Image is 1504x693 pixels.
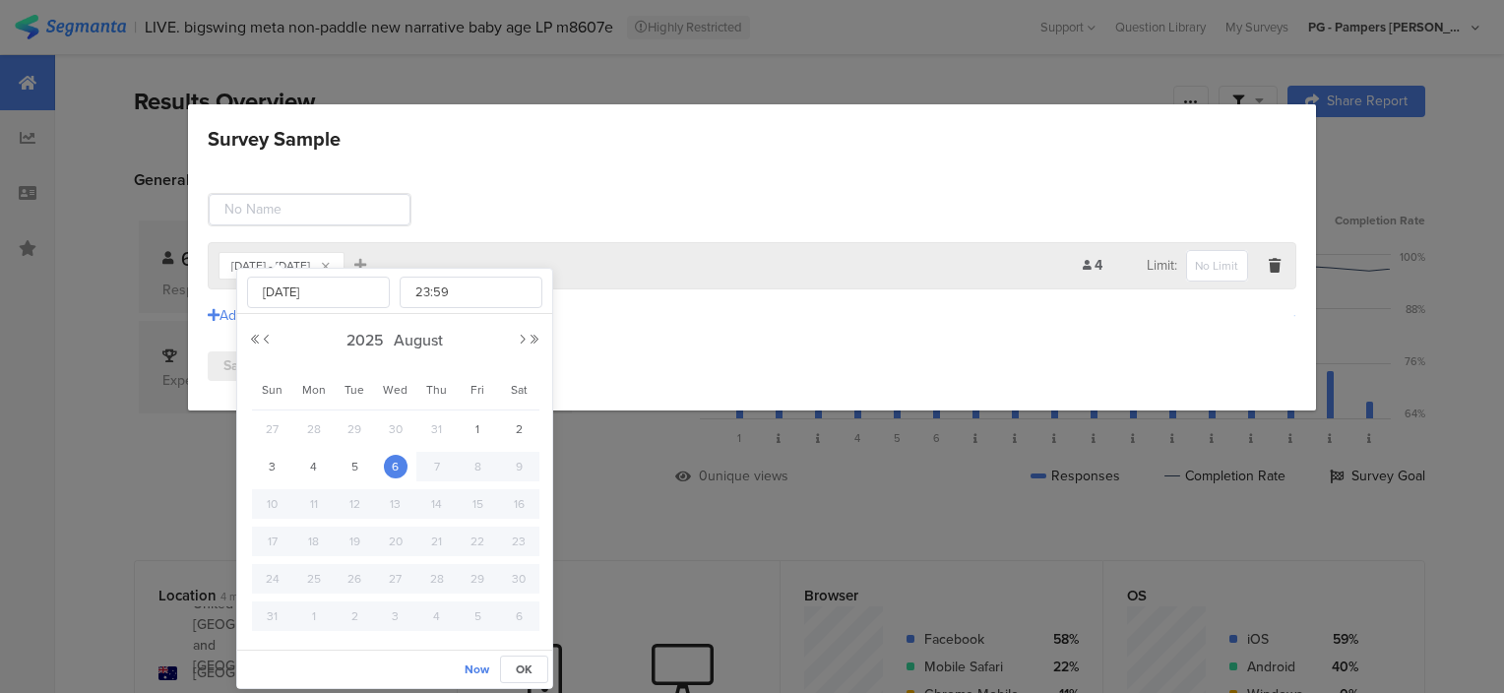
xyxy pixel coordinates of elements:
[343,417,366,441] span: 29
[466,455,489,478] span: 8
[247,277,390,308] input: Select date
[343,604,366,628] span: 2
[466,604,489,628] span: 5
[261,604,284,628] span: 31
[302,492,326,516] span: 11
[384,492,407,516] span: 13
[343,567,366,591] span: 26
[208,305,286,326] div: Add Group
[416,370,458,410] th: Thu
[458,370,499,410] th: Fri
[249,334,261,346] button: Previous Year
[464,656,490,683] button: Now
[466,417,489,441] span: 1
[517,334,529,346] button: Next Month
[231,260,310,272] div: [DATE] - [DATE]
[342,329,389,351] span: 2025
[400,277,542,308] input: Select time
[293,370,335,410] th: Mon
[425,604,449,628] span: 4
[425,567,449,591] span: 28
[500,656,548,683] button: OK
[498,370,539,410] th: Sat
[302,417,326,441] span: 28
[343,530,366,553] span: 19
[208,351,270,381] a: Save
[261,334,273,346] button: Previous Month
[384,604,407,628] span: 3
[208,124,341,154] div: Survey Sample
[529,334,540,346] button: Next Year
[302,567,326,591] span: 25
[516,661,533,678] span: OK
[1083,255,1147,276] div: 4
[1186,250,1248,282] input: No Limit
[1147,249,1249,283] div: Limit:
[507,604,531,628] span: 6
[425,530,449,553] span: 21
[188,104,1316,410] div: Survey Sample
[302,455,326,478] span: 4
[465,661,489,678] span: Now
[466,567,489,591] span: 29
[375,370,416,410] th: Wed
[302,530,326,553] span: 18
[261,530,284,553] span: 17
[507,455,531,478] span: 9
[384,530,407,553] span: 20
[425,455,449,478] span: 7
[466,492,489,516] span: 15
[389,329,448,351] span: August
[507,417,531,441] span: 2
[302,604,326,628] span: 1
[343,492,366,516] span: 12
[425,492,449,516] span: 14
[507,567,531,591] span: 30
[261,417,284,441] span: 27
[384,455,407,478] span: 6
[466,530,489,553] span: 22
[261,455,284,478] span: 3
[507,492,531,516] span: 16
[261,567,284,591] span: 24
[209,194,410,225] input: No Name
[252,370,293,410] th: Sun
[384,567,407,591] span: 27
[343,455,366,478] span: 5
[507,530,531,553] span: 23
[425,417,449,441] span: 31
[261,492,284,516] span: 10
[334,370,375,410] th: Tue
[384,417,407,441] span: 30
